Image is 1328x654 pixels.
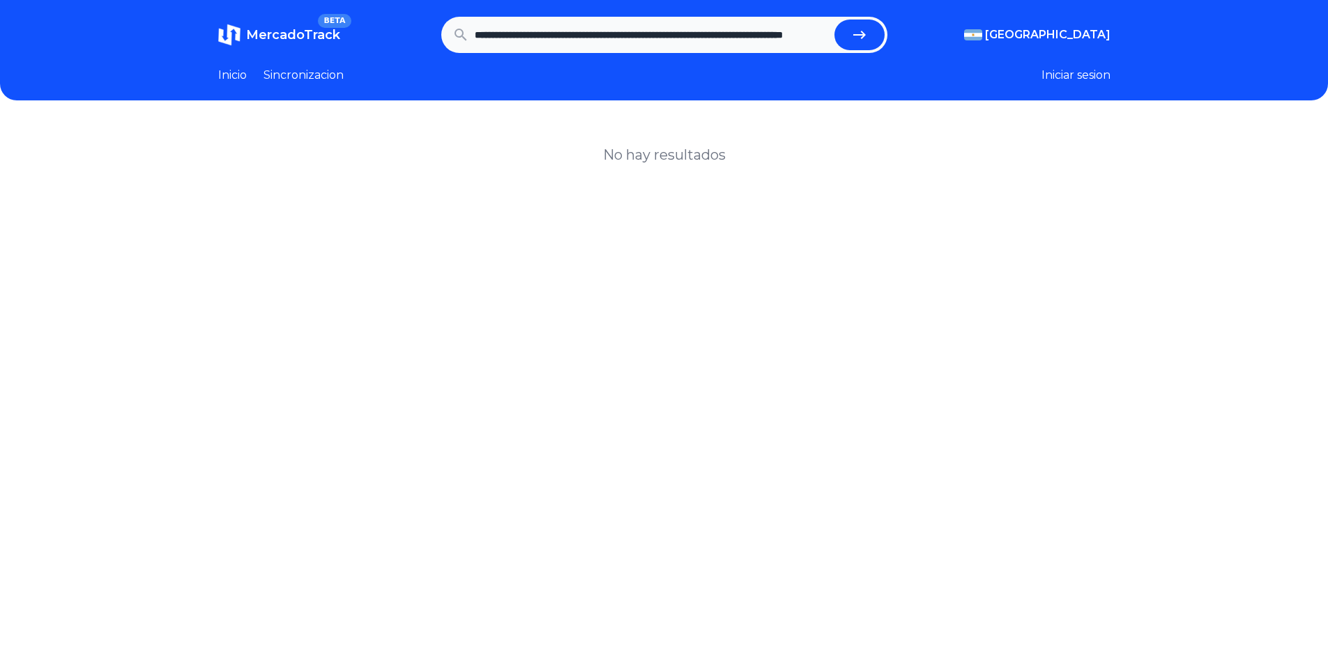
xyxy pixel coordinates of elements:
[218,67,247,84] a: Inicio
[218,24,241,46] img: MercadoTrack
[1041,67,1111,84] button: Iniciar sesion
[964,26,1111,43] button: [GEOGRAPHIC_DATA]
[985,26,1111,43] span: [GEOGRAPHIC_DATA]
[603,145,726,165] h1: No hay resultados
[964,29,982,40] img: Argentina
[318,14,351,28] span: BETA
[264,67,344,84] a: Sincronizacion
[246,27,340,43] span: MercadoTrack
[218,24,340,46] a: MercadoTrackBETA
